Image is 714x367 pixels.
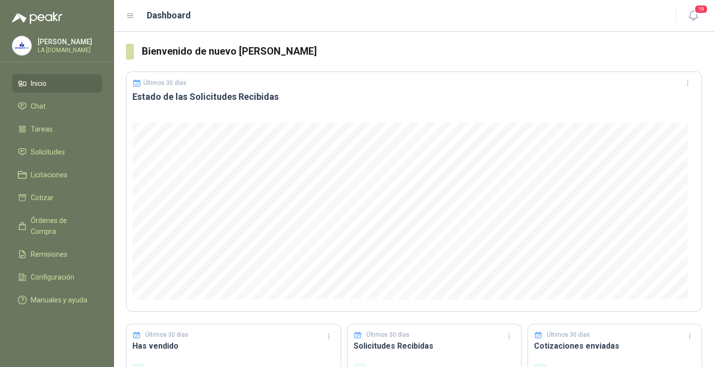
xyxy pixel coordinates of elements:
p: Últimos 30 días [143,79,186,86]
h3: Solicitudes Recibidas [354,340,515,352]
a: Solicitudes [12,143,102,161]
h3: Estado de las Solicitudes Recibidas [132,91,696,103]
img: Company Logo [12,36,31,55]
a: Licitaciones [12,165,102,184]
p: Últimos 30 días [145,330,188,340]
img: Logo peakr [12,12,62,24]
span: Remisiones [31,249,67,260]
h1: Dashboard [147,8,191,22]
span: Licitaciones [31,169,67,180]
span: Solicitudes [31,147,65,157]
a: Inicio [12,74,102,93]
a: Manuales y ayuda [12,291,102,309]
p: Últimos 30 días [547,330,590,340]
p: LA [DOMAIN_NAME] [38,47,100,53]
a: Cotizar [12,188,102,207]
a: Remisiones [12,245,102,264]
h3: Bienvenido de nuevo [PERSON_NAME] [142,44,702,59]
button: 19 [684,7,702,25]
a: Órdenes de Compra [12,211,102,241]
span: Inicio [31,78,47,89]
a: Configuración [12,268,102,287]
span: Chat [31,101,46,112]
span: Cotizar [31,192,54,203]
span: Configuración [31,272,74,283]
a: Tareas [12,120,102,139]
span: Órdenes de Compra [31,215,93,237]
span: Manuales y ayuda [31,294,87,305]
a: Chat [12,97,102,116]
p: [PERSON_NAME] [38,38,100,45]
h3: Cotizaciones enviadas [534,340,696,352]
p: Últimos 30 días [366,330,410,340]
span: 19 [694,4,708,14]
h3: Has vendido [132,340,335,352]
span: Tareas [31,124,53,135]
